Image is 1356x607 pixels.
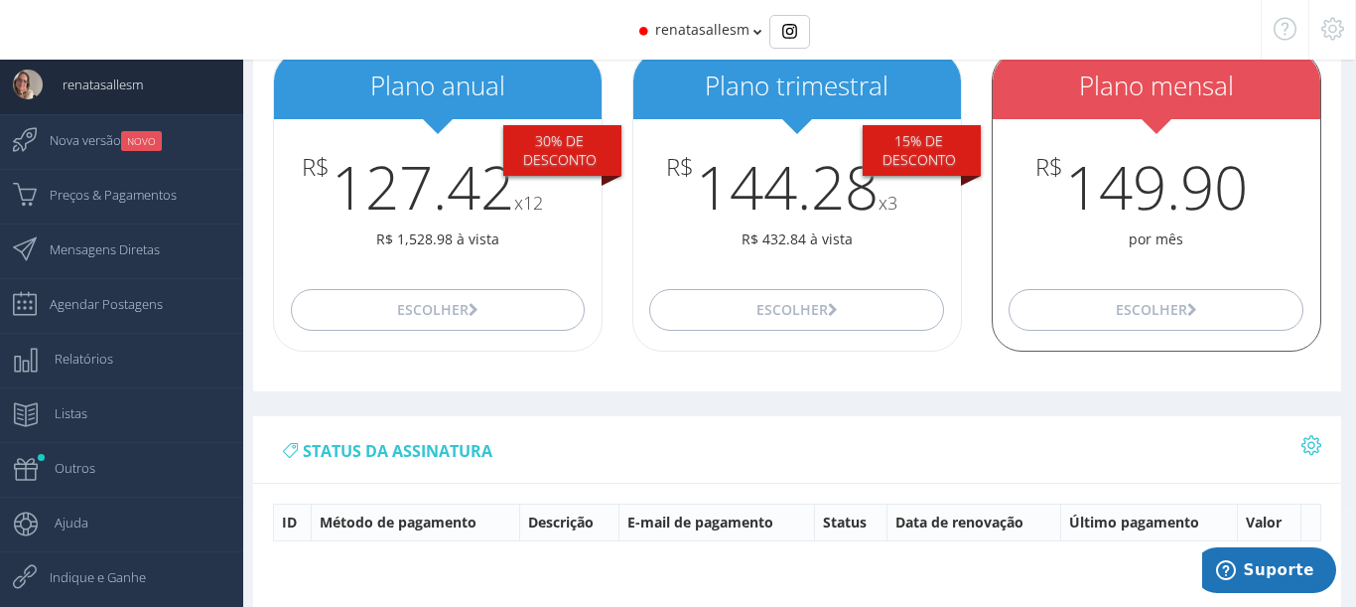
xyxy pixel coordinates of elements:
[291,289,586,331] button: Escolher
[887,504,1061,540] th: Data de renovação
[993,154,1320,220] h3: 149.90
[274,504,312,540] th: ID
[274,72,602,100] h2: Plano anual
[121,131,162,151] small: NOVO
[35,334,113,383] span: Relatórios
[30,279,163,329] span: Agendar Postagens
[633,229,961,249] p: R$ 432.84 à vista
[30,170,177,220] span: Preços & Pagamentos
[993,229,1320,249] p: por mês
[814,504,886,540] th: Status
[863,125,981,177] div: 15% De desconto
[619,504,815,540] th: E-mail de pagamento
[303,440,492,462] span: status da assinatura
[1237,504,1300,540] th: Valor
[30,115,162,165] span: Nova versão
[769,15,810,49] div: Basic example
[879,191,897,215] small: x3
[1009,289,1303,331] button: Escolher
[30,225,160,274] span: Mensagens Diretas
[35,443,95,493] span: Outros
[514,191,543,215] small: x12
[43,60,143,109] span: renatasallesm
[633,72,961,100] h2: Plano trimestral
[503,125,621,177] div: 30% De desconto
[993,72,1320,100] h2: Plano mensal
[655,20,749,39] span: renatasallesm
[13,70,43,99] img: User Image
[1035,154,1063,180] span: R$
[274,229,602,249] p: R$ 1,528.98 à vista
[666,154,694,180] span: R$
[520,504,619,540] th: Descrição
[649,289,944,331] button: Escolher
[274,154,602,220] h3: 127.42
[35,498,88,547] span: Ajuda
[302,154,330,180] span: R$
[30,552,146,602] span: Indique e Ganhe
[633,154,961,220] h3: 144.28
[312,504,520,540] th: Método de pagamento
[1061,504,1238,540] th: Último pagamento
[35,388,87,438] span: Listas
[1202,547,1336,597] iframe: Abre um widget para que você possa encontrar mais informações
[782,24,797,39] img: Instagram_simple_icon.svg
